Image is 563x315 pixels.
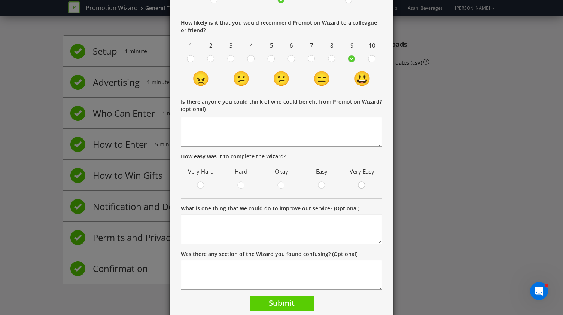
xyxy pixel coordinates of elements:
span: Okay [265,166,298,177]
span: 6 [283,40,300,51]
span: 5 [263,40,280,51]
span: 3 [223,40,240,51]
label: Was there any section of the Wizard you found confusing? (Optional) [181,250,357,258]
td: 😕 [261,68,302,88]
button: Submit [250,296,314,312]
span: 1 [183,40,199,51]
p: How likely is it that you would recommend Promotion Wizard to a colleague or friend? [181,19,382,34]
label: What is one thing that we could do to improve our service? (Optional) [181,205,359,212]
span: Hard [225,166,258,177]
iframe: Intercom live chat [530,282,548,300]
td: 😠 [181,68,221,88]
span: 2 [203,40,219,51]
span: Easy [305,166,338,177]
td: 😑 [302,68,342,88]
p: Is there anyone you could think of who could benefit from Promotion Wizard? (optional) [181,98,382,113]
span: 4 [243,40,259,51]
span: 8 [324,40,340,51]
span: Very Easy [346,166,378,177]
td: 😕 [221,68,262,88]
span: Very Hard [185,166,217,177]
span: 10 [364,40,380,51]
p: How easy was it to complete the Wizard? [181,153,382,160]
td: 😃 [342,68,382,88]
span: 9 [344,40,360,51]
span: 7 [304,40,320,51]
span: Submit [269,298,295,308]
